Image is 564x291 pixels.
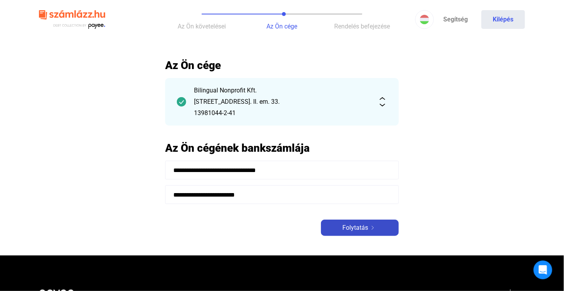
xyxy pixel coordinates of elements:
[534,261,552,279] div: Open Intercom Messenger
[178,23,226,30] span: Az Ön követelései
[321,220,399,236] button: Folytatásarrow-right-white
[335,23,390,30] span: Rendelés befejezése
[415,10,434,29] button: HU
[378,97,387,106] img: expand
[434,10,478,29] a: Segítség
[420,15,429,24] img: HU
[368,226,377,230] img: arrow-right-white
[39,7,105,32] img: szamlazzhu-logo
[194,108,370,118] div: 13981044-2-41
[481,10,525,29] button: Kilépés
[165,141,399,155] h2: Az Ön cégének bankszámlája
[194,86,370,95] div: Bilingual Nonprofit Kft.
[267,23,298,30] span: Az Ön cége
[177,97,186,106] img: checkmark-darker-green-circle
[165,59,399,72] h2: Az Ön cége
[194,97,370,106] div: [STREET_ADDRESS]. II. em. 33.
[342,223,368,232] span: Folytatás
